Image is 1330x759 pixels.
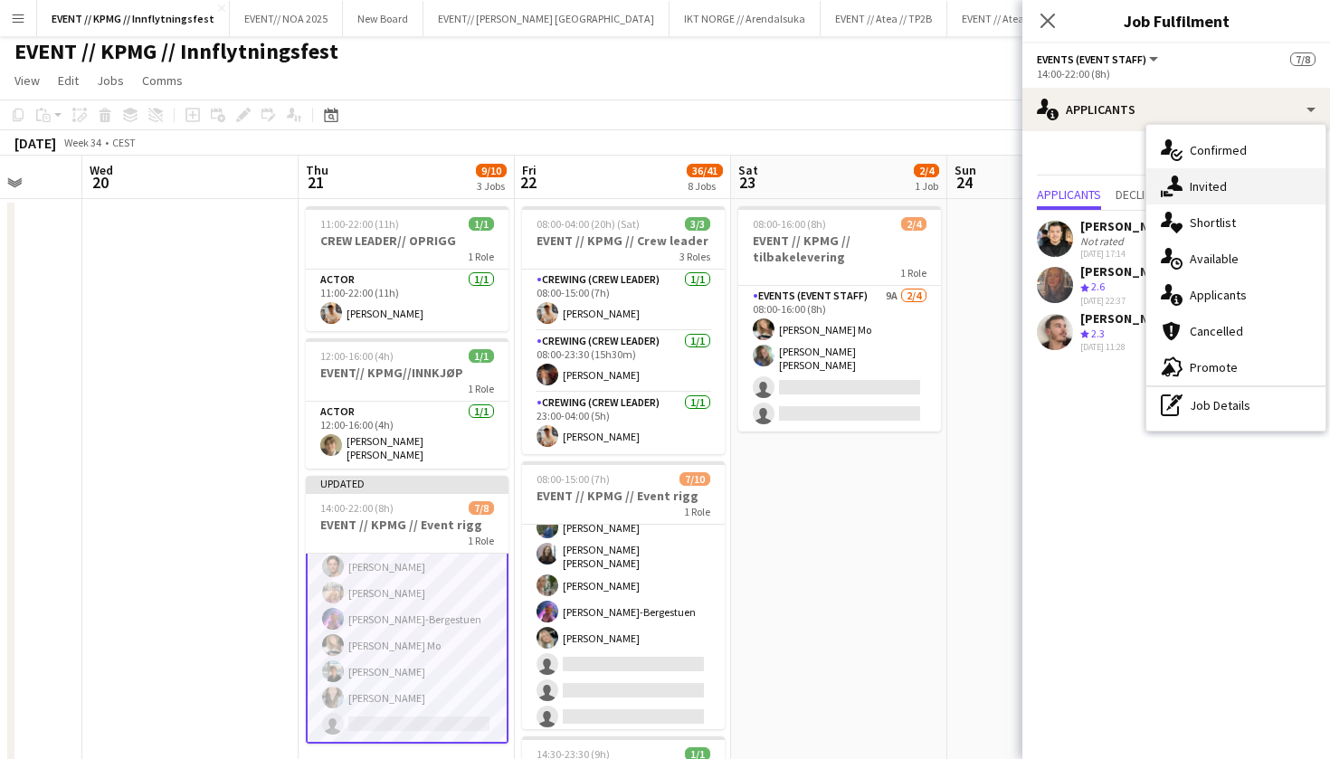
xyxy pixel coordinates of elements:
[1080,295,1176,307] div: [DATE] 22:37
[753,217,826,231] span: 08:00-16:00 (8h)
[97,72,124,89] span: Jobs
[1146,349,1325,385] div: Promote
[306,495,508,744] app-card-role: Events (Event Staff)4I3A7/814:00-22:00 (8h)[PERSON_NAME] Eeg[PERSON_NAME][PERSON_NAME][PERSON_NAM...
[1146,168,1325,204] div: Invited
[670,1,821,36] button: IKT NORGE // Arendalsuka
[914,164,939,177] span: 2/4
[522,331,725,393] app-card-role: Crewing (Crew Leader)1/108:00-23:30 (15h30m)[PERSON_NAME]
[306,476,508,490] div: Updated
[519,172,537,193] span: 22
[1037,52,1161,66] button: Events (Event Staff)
[688,179,722,193] div: 8 Jobs
[738,162,758,178] span: Sat
[915,179,938,193] div: 1 Job
[1037,52,1146,66] span: Events (Event Staff)
[738,232,941,265] h3: EVENT // KPMG // tilbakelevering
[1080,218,1176,234] div: [PERSON_NAME]
[343,1,423,36] button: New Board
[947,1,1121,36] button: EVENT // Atea Community 2025
[522,162,537,178] span: Fri
[1080,341,1176,353] div: [DATE] 11:28
[1037,188,1101,201] span: Applicants
[1080,310,1176,327] div: [PERSON_NAME]
[684,505,710,518] span: 1 Role
[87,172,113,193] span: 20
[7,69,47,92] a: View
[58,72,79,89] span: Edit
[1091,327,1105,340] span: 2.3
[1146,241,1325,277] div: Available
[1022,88,1330,131] div: Applicants
[477,179,506,193] div: 3 Jobs
[468,382,494,395] span: 1 Role
[230,1,343,36] button: EVENT// NOA 2025
[306,232,508,249] h3: CREW LEADER// OPRIGG
[1146,313,1325,349] div: Cancelled
[522,432,725,735] app-card-role: [PERSON_NAME] Mo[PERSON_NAME][PERSON_NAME][PERSON_NAME] [PERSON_NAME][PERSON_NAME][PERSON_NAME]-B...
[522,461,725,729] app-job-card: 08:00-15:00 (7h)7/10EVENT // KPMG // Event rigg1 Role[PERSON_NAME] Mo[PERSON_NAME][PERSON_NAME][P...
[1022,9,1330,33] h3: Job Fulfilment
[522,206,725,454] app-job-card: 08:00-04:00 (20h) (Sat)3/3EVENT // KPMG // Crew leader3 RolesCrewing (Crew Leader)1/108:00-15:00 ...
[1116,188,1165,201] span: Declined
[1037,67,1316,81] div: 14:00-22:00 (8h)
[1146,277,1325,313] div: Applicants
[1080,263,1176,280] div: [PERSON_NAME]
[738,206,941,432] app-job-card: 08:00-16:00 (8h)2/4EVENT // KPMG // tilbakelevering1 RoleEvents (Event Staff)9A2/408:00-16:00 (8h...
[14,72,40,89] span: View
[736,172,758,193] span: 23
[1080,248,1176,260] div: [DATE] 17:14
[955,162,976,178] span: Sun
[522,488,725,504] h3: EVENT // KPMG // Event rigg
[522,270,725,331] app-card-role: Crewing (Crew Leader)1/108:00-15:00 (7h)[PERSON_NAME]
[476,164,507,177] span: 9/10
[14,38,338,65] h1: EVENT // KPMG // Innflytningsfest
[135,69,190,92] a: Comms
[679,250,710,263] span: 3 Roles
[303,172,328,193] span: 21
[1091,280,1105,293] span: 2.6
[537,472,610,486] span: 08:00-15:00 (7h)
[306,338,508,469] app-job-card: 12:00-16:00 (4h)1/1EVENT// KPMG//INNKJØP1 RoleActor1/112:00-16:00 (4h)[PERSON_NAME] [PERSON_NAME]
[537,217,640,231] span: 08:00-04:00 (20h) (Sat)
[37,1,230,36] button: EVENT // KPMG // Innflytningsfest
[306,162,328,178] span: Thu
[306,365,508,381] h3: EVENT// KPMG//INNKJØP
[423,1,670,36] button: EVENT// [PERSON_NAME] [GEOGRAPHIC_DATA]
[952,172,976,193] span: 24
[306,402,508,469] app-card-role: Actor1/112:00-16:00 (4h)[PERSON_NAME] [PERSON_NAME]
[90,162,113,178] span: Wed
[468,250,494,263] span: 1 Role
[320,501,394,515] span: 14:00-22:00 (8h)
[306,206,508,331] app-job-card: 11:00-22:00 (11h)1/1CREW LEADER// OPRIGG1 RoleActor1/111:00-22:00 (11h)[PERSON_NAME]
[306,270,508,331] app-card-role: Actor1/111:00-22:00 (11h)[PERSON_NAME]
[112,136,136,149] div: CEST
[1146,132,1325,168] div: Confirmed
[685,217,710,231] span: 3/3
[320,349,394,363] span: 12:00-16:00 (4h)
[522,393,725,454] app-card-role: Crewing (Crew Leader)1/123:00-04:00 (5h)[PERSON_NAME]
[900,266,926,280] span: 1 Role
[687,164,723,177] span: 36/41
[1290,52,1316,66] span: 7/8
[60,136,105,149] span: Week 34
[306,476,508,744] app-job-card: Updated14:00-22:00 (8h)7/8EVENT // KPMG // Event rigg1 RoleEvents (Event Staff)4I3A7/814:00-22:00...
[306,517,508,533] h3: EVENT // KPMG // Event rigg
[522,232,725,249] h3: EVENT // KPMG // Crew leader
[469,349,494,363] span: 1/1
[1146,204,1325,241] div: Shortlist
[14,134,56,152] div: [DATE]
[1146,387,1325,423] div: Job Details
[51,69,86,92] a: Edit
[821,1,947,36] button: EVENT // Atea // TP2B
[1080,234,1127,248] div: Not rated
[469,501,494,515] span: 7/8
[469,217,494,231] span: 1/1
[738,286,941,432] app-card-role: Events (Event Staff)9A2/408:00-16:00 (8h)[PERSON_NAME] Mo[PERSON_NAME] [PERSON_NAME]
[901,217,926,231] span: 2/4
[320,217,399,231] span: 11:00-22:00 (11h)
